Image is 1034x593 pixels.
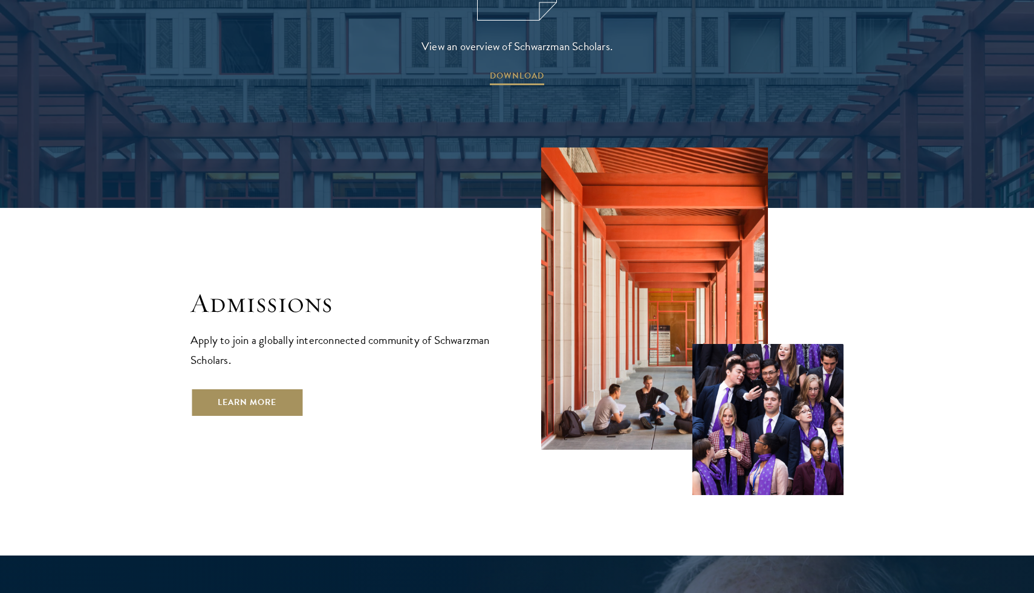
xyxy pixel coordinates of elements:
a: Learn More [190,388,304,417]
span: View an overview of Schwarzman Scholars. [421,36,613,56]
p: Apply to join a globally interconnected community of Schwarzman Scholars. [190,330,493,370]
h2: Admissions [190,287,493,320]
span: DOWNLOAD [490,68,544,87]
